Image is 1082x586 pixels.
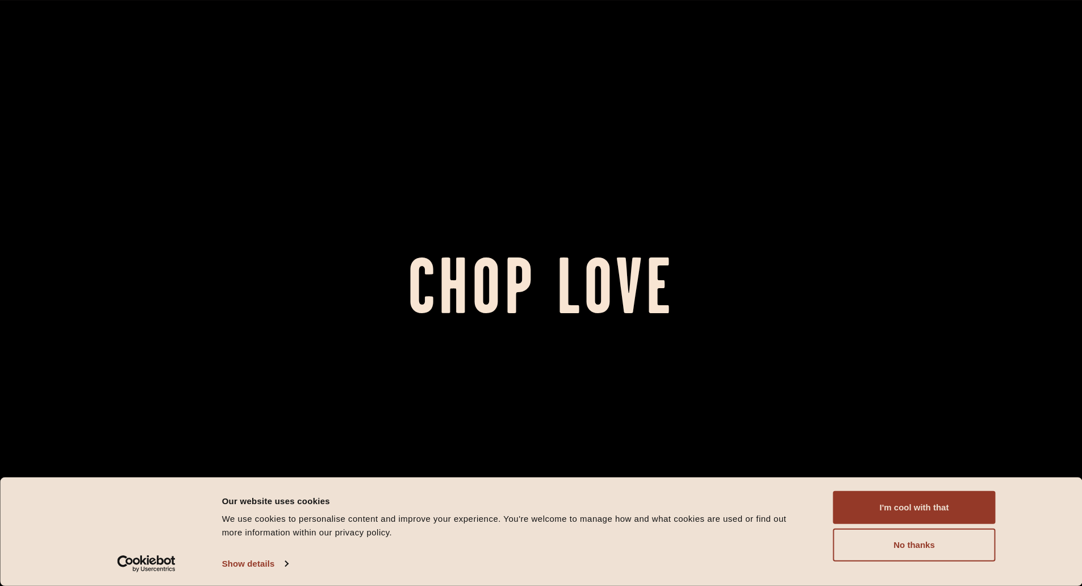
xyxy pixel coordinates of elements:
[222,555,288,572] a: Show details
[97,555,196,572] a: Usercentrics Cookiebot - opens in a new window
[222,512,808,539] div: We use cookies to personalise content and improve your experience. You're welcome to manage how a...
[833,529,996,562] button: No thanks
[833,491,996,524] button: I'm cool with that
[222,494,808,508] div: Our website uses cookies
